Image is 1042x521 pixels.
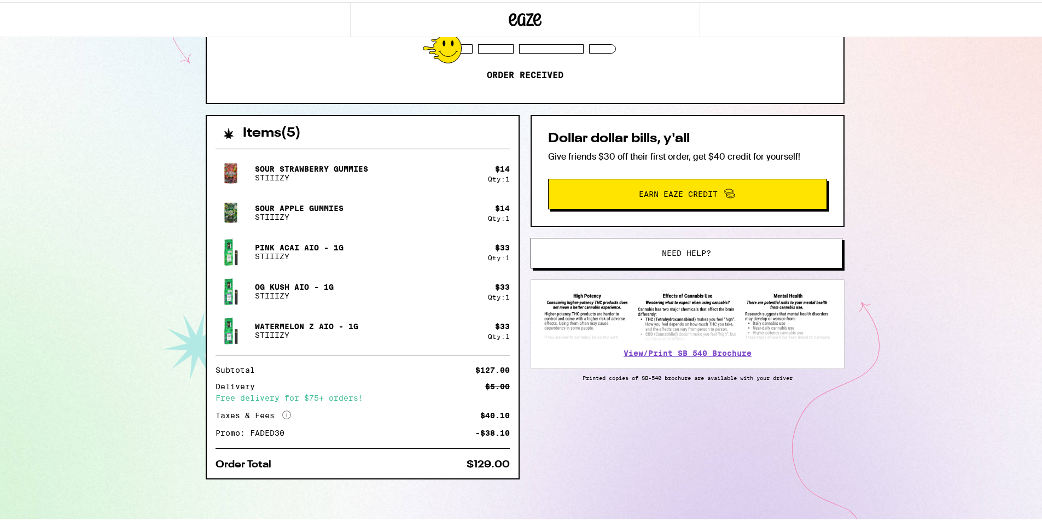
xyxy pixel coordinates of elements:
div: $40.10 [480,409,510,417]
h2: Items ( 5 ) [243,125,301,138]
p: Give friends $30 off their first order, get $40 credit for yourself! [548,149,827,160]
div: $ 33 [495,320,510,329]
a: View/Print SB 540 Brochure [624,347,752,355]
div: Subtotal [216,364,263,372]
div: -$38.10 [475,427,510,435]
p: Sour Apple Gummies [255,202,344,210]
div: $ 33 [495,280,510,289]
p: Printed copies of SB-540 brochure are available with your driver [531,372,845,379]
img: STIIIZY - Watermelon Z AIO - 1g [216,313,246,344]
div: $129.00 [467,458,510,467]
p: STIIIZY [255,171,368,180]
div: $5.00 [485,380,510,388]
p: Order received [487,68,563,79]
div: Qty: 1 [488,331,510,338]
div: Taxes & Fees [216,408,291,418]
h2: Dollar dollar bills, y'all [548,130,827,143]
div: $ 14 [495,202,510,210]
p: Pink Acai AIO - 1g [255,241,344,250]
img: STIIIZY - OG Kush AIO - 1g [216,274,246,305]
div: Promo: FADED30 [216,427,292,435]
p: STIIIZY [255,289,334,298]
p: STIIIZY [255,210,344,219]
img: STIIIZY - Sour Apple Gummies [216,195,246,226]
div: $ 33 [495,241,510,250]
div: Qty: 1 [488,173,510,180]
p: STIIIZY [255,250,344,259]
p: Sour Strawberry Gummies [255,162,368,171]
div: Qty: 1 [488,252,510,259]
div: Order Total [216,458,279,467]
div: Qty: 1 [488,291,510,298]
div: $127.00 [475,364,510,372]
div: $ 14 [495,162,510,171]
button: Earn Eaze Credit [548,177,827,207]
p: STIIIZY [255,329,358,337]
div: Free delivery for $75+ orders! [216,392,510,400]
p: Watermelon Z AIO - 1g [255,320,358,329]
button: Need help? [531,236,842,266]
p: OG Kush AIO - 1g [255,280,334,289]
img: SB 540 Brochure preview [542,289,833,339]
img: STIIIZY - Pink Acai AIO - 1g [216,235,246,265]
img: STIIIZY - Sour Strawberry Gummies [216,156,246,186]
div: Delivery [216,380,263,388]
span: Need help? [662,247,711,255]
span: Earn Eaze Credit [639,188,718,196]
div: Qty: 1 [488,213,510,220]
